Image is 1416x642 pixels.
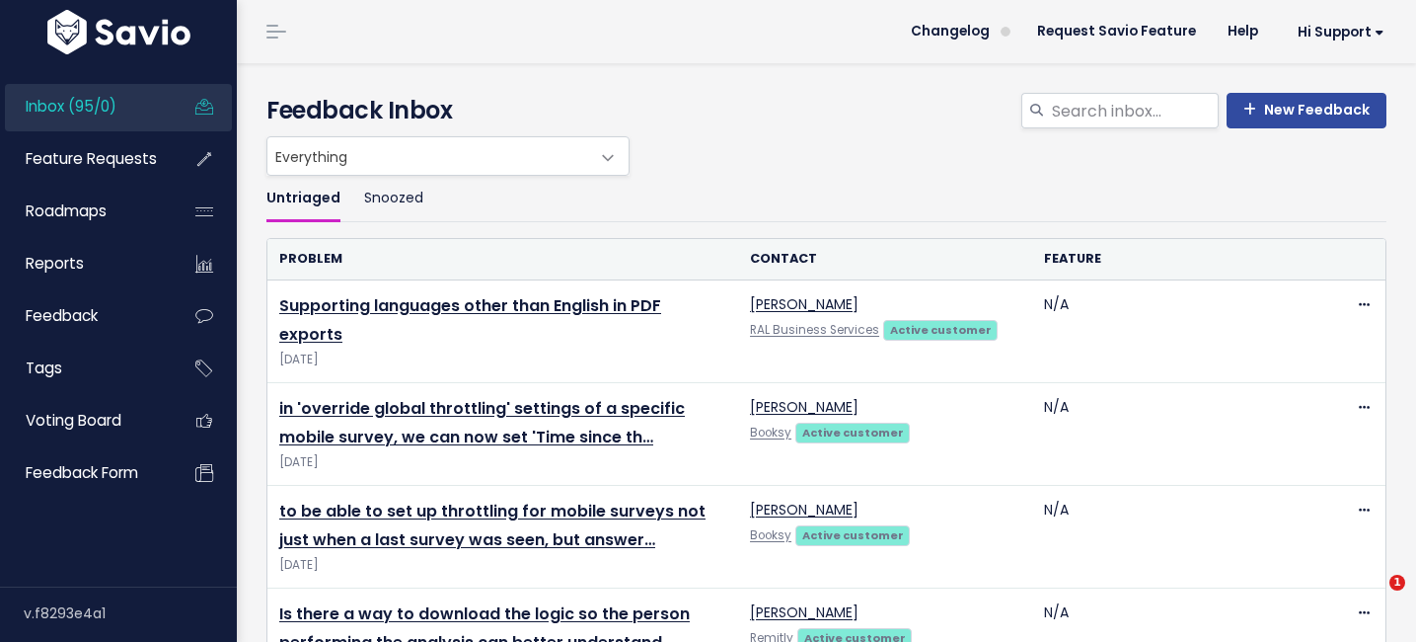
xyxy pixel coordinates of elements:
a: Active customer [883,319,998,339]
a: Supporting languages other than English in PDF exports [279,294,661,346]
th: Feature [1032,239,1326,280]
span: [DATE] [279,555,726,576]
span: Voting Board [26,410,121,431]
a: [PERSON_NAME] [750,397,858,417]
ul: Filter feature requests [266,176,1386,222]
a: Voting Board [5,398,164,443]
strong: Active customer [890,322,992,338]
span: Feedback [26,305,98,326]
span: Feedback form [26,462,138,483]
a: Inbox (95/0) [5,84,164,129]
a: Tags [5,346,164,391]
input: Search inbox... [1050,93,1219,128]
a: [PERSON_NAME] [750,294,858,314]
td: N/A [1032,281,1326,383]
span: 1 [1389,575,1405,591]
td: N/A [1032,486,1326,589]
span: Everything [266,136,630,176]
a: Hi Support [1274,17,1400,47]
a: Snoozed [364,176,423,222]
span: Changelog [911,25,990,39]
span: Roadmaps [26,201,107,221]
span: Reports [26,253,84,274]
a: in 'override global throttling' settings of a specific mobile survey, we can now set 'Time since th… [279,397,685,448]
a: Roadmaps [5,189,164,234]
th: Contact [738,239,1032,280]
h4: Feedback Inbox [266,93,1386,128]
a: Reports [5,241,164,286]
a: Booksy [750,425,791,441]
div: v.f8293e4a1 [24,588,237,639]
span: [DATE] [279,350,726,370]
a: Feature Requests [5,136,164,182]
a: Active customer [795,524,910,544]
a: to be able to set up throttling for mobile surveys not just when a last survey was seen, but answer… [279,500,706,551]
span: Everything [267,137,589,175]
a: Feedback form [5,450,164,496]
strong: Active customer [802,527,904,543]
img: logo-white.9d6f32f41409.svg [42,10,195,54]
strong: Active customer [802,425,904,441]
iframe: Intercom live chat [1349,575,1396,622]
span: Tags [26,358,62,378]
a: RAL Business Services [750,322,879,338]
a: Request Savio Feature [1021,17,1212,46]
span: Feature Requests [26,148,157,169]
a: [PERSON_NAME] [750,500,858,520]
a: Help [1212,17,1274,46]
span: [DATE] [279,452,726,473]
td: N/A [1032,383,1326,486]
a: Active customer [795,422,910,441]
th: Problem [267,239,738,280]
a: Booksy [750,527,791,543]
a: [PERSON_NAME] [750,602,858,622]
span: Inbox (95/0) [26,96,116,117]
a: New Feedback [1227,93,1386,128]
span: Hi Support [1298,25,1384,40]
a: Feedback [5,293,164,339]
a: Untriaged [266,176,340,222]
